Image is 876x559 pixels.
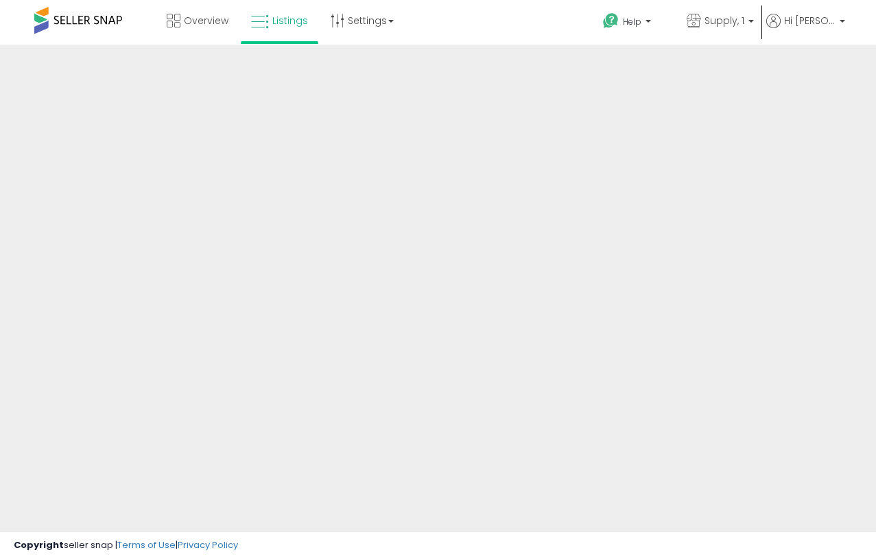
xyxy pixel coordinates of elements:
span: Overview [184,14,228,27]
a: Hi [PERSON_NAME] [766,14,845,45]
span: Listings [272,14,308,27]
i: Get Help [602,12,619,30]
strong: Copyright [14,538,64,551]
a: Terms of Use [117,538,176,551]
span: Supply, 1 [705,14,744,27]
a: Help [592,2,674,45]
span: Help [623,16,641,27]
span: Hi [PERSON_NAME] [784,14,836,27]
div: seller snap | | [14,539,238,552]
a: Privacy Policy [178,538,238,551]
